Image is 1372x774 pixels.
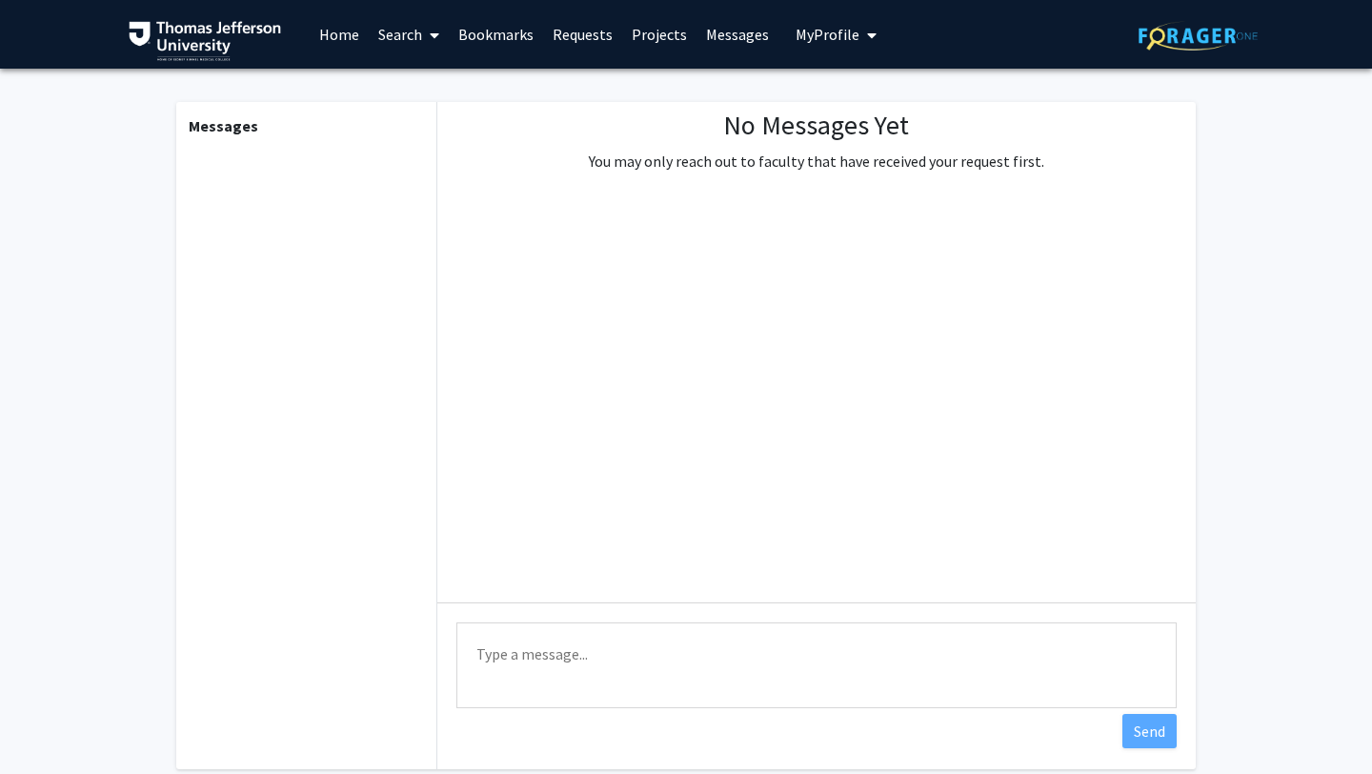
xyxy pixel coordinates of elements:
[14,688,81,760] iframe: Chat
[1122,714,1177,748] button: Send
[543,1,622,68] a: Requests
[622,1,696,68] a: Projects
[589,110,1044,142] h1: No Messages Yet
[129,21,281,61] img: Thomas Jefferson University Logo
[449,1,543,68] a: Bookmarks
[456,622,1177,708] textarea: Message
[369,1,449,68] a: Search
[189,116,258,135] b: Messages
[796,25,859,44] span: My Profile
[589,150,1044,173] p: You may only reach out to faculty that have received your request first.
[1139,21,1258,51] img: ForagerOne Logo
[696,1,778,68] a: Messages
[310,1,369,68] a: Home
